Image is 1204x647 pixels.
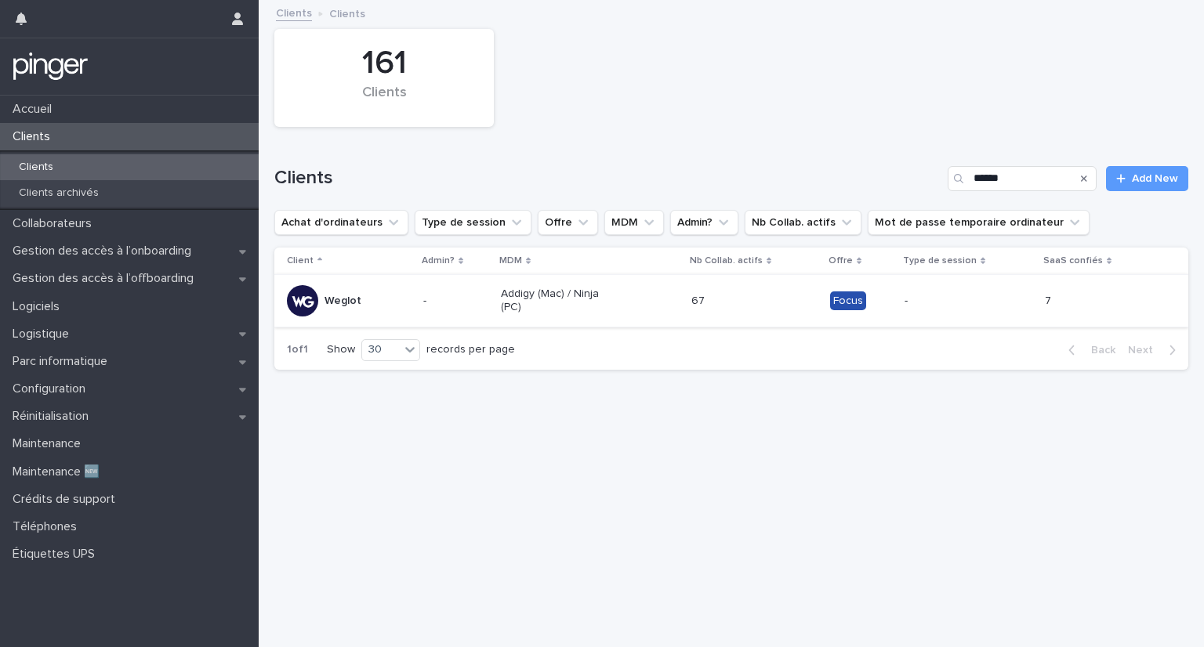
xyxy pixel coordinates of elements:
[1056,343,1122,357] button: Back
[274,331,321,369] p: 1 of 1
[6,129,63,144] p: Clients
[1132,173,1178,184] span: Add New
[1045,291,1054,308] p: 7
[423,295,489,308] p: -
[604,210,664,235] button: MDM
[327,343,355,356] p: Show
[6,492,128,507] p: Crédits de support
[1043,252,1103,269] p: SaaS confiés
[276,3,312,21] a: Clients
[426,343,515,356] p: records per page
[6,547,107,562] p: Étiquettes UPS
[691,291,708,308] p: 67
[6,186,111,200] p: Clients archivés
[6,271,206,286] p: Gestion des accès à l’offboarding
[329,4,365,21] p: Clients
[6,409,101,424] p: Réinitialisation
[6,244,204,258] p: Gestion des accès à l’onboarding
[1122,343,1188,357] button: Next
[868,210,1090,235] button: Mot de passe temporaire ordinateur
[301,85,467,117] div: Clients
[301,44,467,83] div: 161
[6,102,64,117] p: Accueil
[287,252,314,269] p: Client
[6,161,66,174] p: Clients
[13,51,89,82] img: mTgBEunGTSyRkCgitkcU
[362,342,400,358] div: 30
[538,210,598,235] button: Offre
[905,295,1017,308] p: -
[829,252,853,269] p: Offre
[6,436,93,451] p: Maintenance
[1128,345,1162,356] span: Next
[6,216,104,231] p: Collaborateurs
[6,381,98,396] p: Configuration
[1082,345,1115,356] span: Back
[670,210,738,235] button: Admin?
[745,210,861,235] button: Nb Collab. actifs
[501,287,613,314] p: Addigy (Mac) / Ninja (PC)
[325,295,361,308] p: Weglot
[6,354,120,369] p: Parc informatique
[499,252,522,269] p: MDM
[948,166,1097,191] input: Search
[274,275,1188,327] tr: Weglot-Addigy (Mac) / Ninja (PC)6767 Focus-77
[415,210,531,235] button: Type de session
[903,252,977,269] p: Type de session
[6,327,82,342] p: Logistique
[6,464,112,479] p: Maintenance 🆕
[690,252,763,269] p: Nb Collab. actifs
[1106,166,1188,191] a: Add New
[6,519,89,534] p: Téléphones
[422,252,455,269] p: Admin?
[830,291,866,311] div: Focus
[274,210,408,235] button: Achat d'ordinateurs
[274,167,941,190] h1: Clients
[6,299,72,314] p: Logiciels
